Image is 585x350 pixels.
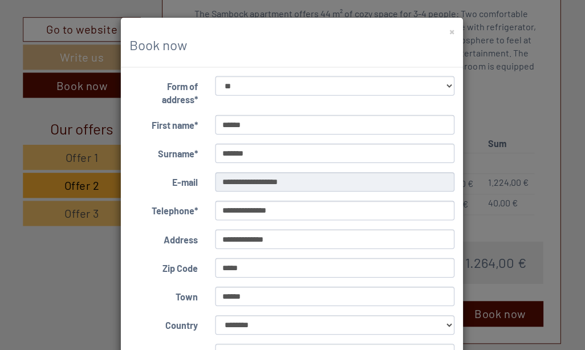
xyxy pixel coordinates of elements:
label: Town [122,286,208,303]
label: Telephone* [122,200,208,217]
h3: Book now [131,38,454,52]
label: Form of address* [122,76,208,106]
div: Appartements & Wellness [PERSON_NAME] [17,33,137,42]
label: Address [122,229,208,246]
label: Country [122,314,208,331]
small: 21:03 [17,55,137,63]
div: [DATE] [160,9,202,28]
div: Hello, how can we help you? [9,31,143,66]
label: Zip Code [122,257,208,274]
label: Surname* [122,143,208,160]
label: First name* [122,115,208,132]
button: × [449,25,454,37]
label: E-mail [122,172,208,189]
button: Send [300,295,363,320]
